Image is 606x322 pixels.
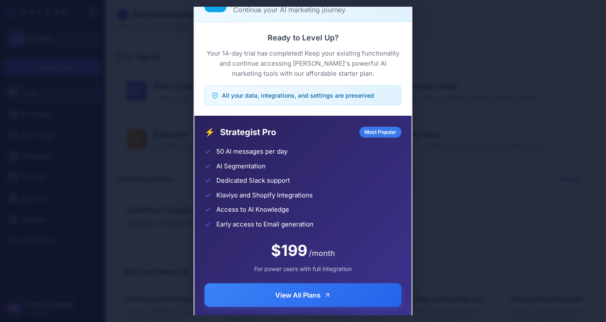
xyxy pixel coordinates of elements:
[205,264,401,273] div: For power users with full integration
[216,205,289,215] span: Access to AI Knowledge
[216,191,313,200] span: Klaviyo and Shopify Integrations
[220,126,354,138] span: Strategist Pro
[222,91,374,100] span: All your data, integrations, and settings are preserved
[216,162,266,171] span: AI Segmentation
[233,5,401,15] p: Continue your AI marketing journey
[359,127,401,138] div: Most Popular
[216,220,314,229] span: Early access to Email generation
[205,48,401,79] p: Your 14-day trial has completed! Keep your existing functionality and continue accessing [PERSON_...
[205,283,401,307] button: View All Plans
[216,147,287,157] span: 50 AI messages per day
[216,176,290,186] span: Dedicated Slack support
[275,290,321,300] span: View All Plans
[309,247,335,259] span: /month
[205,32,401,43] h3: Ready to Level Up?
[271,239,307,262] span: $199
[205,126,215,138] span: ⚡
